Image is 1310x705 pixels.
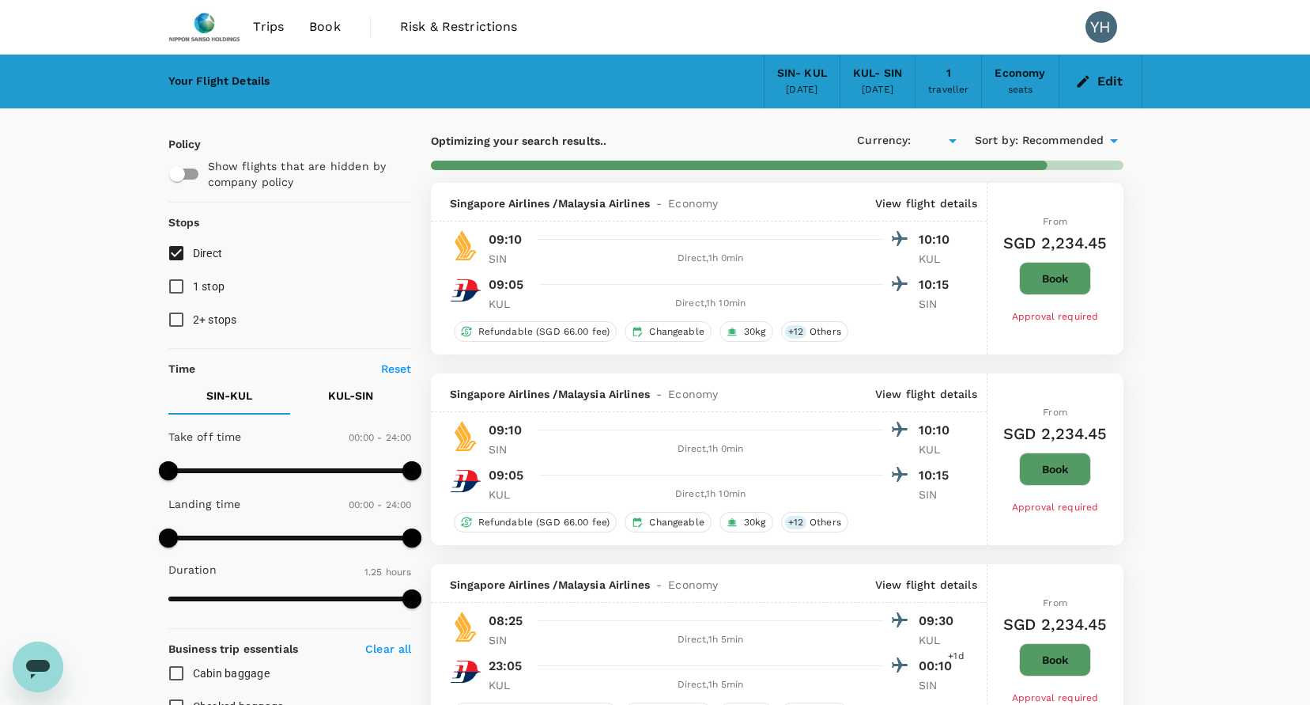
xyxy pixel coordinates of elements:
[1019,453,1091,486] button: Book
[643,516,711,529] span: Changeable
[803,516,848,529] span: Others
[875,577,977,593] p: View flight details
[919,251,958,267] p: KUL
[489,275,524,294] p: 09:05
[489,296,528,312] p: KUL
[919,296,958,312] p: SIN
[450,611,481,642] img: SQ
[381,361,412,377] p: Reset
[857,132,911,150] span: Currency :
[1043,407,1067,418] span: From
[13,642,63,692] iframe: Button to launch messaging window
[650,386,668,402] span: -
[309,17,341,36] span: Book
[719,321,773,342] div: 30kg
[862,82,893,98] div: [DATE]
[538,632,884,648] div: Direct , 1h 5min
[364,567,412,578] span: 1.25 hours
[777,65,827,82] div: SIN - KUL
[450,386,651,402] span: Singapore Airlines / Malaysia Airlines
[919,487,958,502] p: SIN
[538,442,884,457] div: Direct , 1h 0min
[919,466,958,485] p: 10:15
[919,442,958,457] p: KUL
[489,657,523,676] p: 23:05
[1012,692,1099,703] span: Approval required
[785,516,806,529] span: + 12
[781,512,848,533] div: +12Others
[738,516,772,529] span: 30kg
[206,388,252,404] p: SIN - KUL
[538,296,884,312] div: Direct , 1h 10min
[1085,11,1117,43] div: YH
[472,516,617,529] span: Refundable (SGD 66.00 fee)
[168,361,196,377] p: Time
[450,577,651,593] span: Singapore Airlines / Malaysia Airlines
[489,612,523,631] p: 08:25
[400,17,518,36] span: Risk & Restrictions
[450,420,481,452] img: SQ
[786,82,817,98] div: [DATE]
[919,421,958,440] p: 10:10
[450,229,481,261] img: SQ
[168,642,299,655] strong: Business trip essentials
[193,667,270,680] span: Cabin baggage
[168,136,183,152] p: Policy
[168,9,241,44] img: Nippon Sanso Holdings Singapore Pte Ltd
[919,677,958,693] p: SIN
[853,65,902,82] div: KUL - SIN
[1008,82,1033,98] div: seats
[1003,612,1108,637] h6: SGD 2,234.45
[193,313,237,326] span: 2+ stops
[942,130,964,152] button: Open
[489,487,528,502] p: KUL
[719,512,773,533] div: 30kg
[738,325,772,339] span: 30kg
[1043,597,1067,608] span: From
[431,133,777,149] p: Optimizing your search results..
[538,487,884,502] div: Direct , 1h 10min
[995,65,1045,82] div: Economy
[1012,502,1099,513] span: Approval required
[625,321,712,342] div: Changeable
[168,496,241,512] p: Landing time
[650,195,668,211] span: -
[450,656,481,688] img: MH
[538,677,884,693] div: Direct , 1h 5min
[489,421,523,440] p: 09:10
[349,499,412,510] span: 00:00 - 24:00
[349,432,412,443] span: 00:00 - 24:00
[875,386,977,402] p: View flight details
[785,325,806,339] span: + 12
[1012,311,1099,322] span: Approval required
[919,275,958,294] p: 10:15
[1003,421,1108,446] h6: SGD 2,234.45
[948,649,964,665] span: +1d
[538,251,884,267] div: Direct , 1h 0min
[668,577,718,593] span: Economy
[193,280,225,293] span: 1 stop
[919,230,958,249] p: 10:10
[328,388,373,404] p: KUL - SIN
[472,325,617,339] span: Refundable (SGD 66.00 fee)
[625,512,712,533] div: Changeable
[1003,230,1108,256] h6: SGD 2,234.45
[168,216,200,229] strong: Stops
[1019,643,1091,677] button: Book
[781,321,848,342] div: +12Others
[919,632,958,648] p: KUL
[668,386,718,402] span: Economy
[919,657,958,676] p: 00:10
[168,429,242,445] p: Take off time
[208,158,401,190] p: Show flights that are hidden by company policy
[168,73,270,90] div: Your Flight Details
[489,251,528,267] p: SIN
[1072,69,1129,94] button: Edit
[975,132,1018,150] span: Sort by :
[803,325,848,339] span: Others
[450,195,651,211] span: Singapore Airlines / Malaysia Airlines
[668,195,718,211] span: Economy
[1022,132,1104,150] span: Recommended
[489,466,524,485] p: 09:05
[489,677,528,693] p: KUL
